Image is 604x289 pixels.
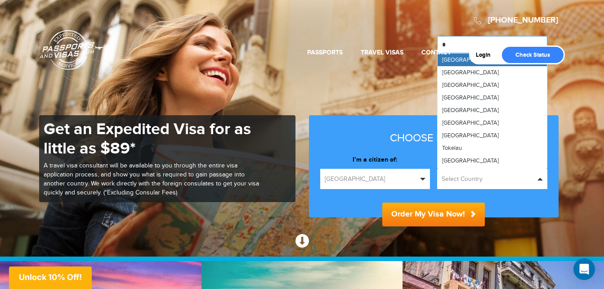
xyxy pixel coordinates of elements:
[437,169,547,189] button: Select Country
[320,155,430,164] label: I’m a citizen of:
[44,162,259,198] p: A travel visa consultant will be available to you through the entire visa application process, an...
[421,49,451,56] a: Contact
[325,175,418,184] span: [GEOGRAPHIC_DATA]
[307,49,343,56] a: Passports
[382,203,485,226] button: Order My Visa Now!
[488,15,558,25] a: [PHONE_NUMBER]
[573,258,595,280] div: Open Intercom Messenger
[320,132,547,144] h3: Choose my visa
[476,51,497,59] a: Login
[502,47,564,63] a: Check Status
[9,266,92,289] div: Unlock 10% Off!
[442,175,535,184] span: Select Country
[44,120,259,158] h1: Get an Expedited Visa for as little as $89*
[442,144,462,152] span: Tokelau
[442,157,499,164] span: [GEOGRAPHIC_DATA]
[40,30,103,70] a: Passports & [DOMAIN_NAME]
[442,119,499,126] span: [GEOGRAPHIC_DATA]
[442,81,499,89] span: [GEOGRAPHIC_DATA]
[442,107,499,114] span: [GEOGRAPHIC_DATA]
[320,169,430,189] button: [GEOGRAPHIC_DATA]
[361,49,403,56] a: Travel Visas
[442,132,499,139] span: [GEOGRAPHIC_DATA]
[442,94,499,101] span: [GEOGRAPHIC_DATA]
[442,69,499,76] span: [GEOGRAPHIC_DATA]
[19,272,82,282] span: Unlock 10% Off!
